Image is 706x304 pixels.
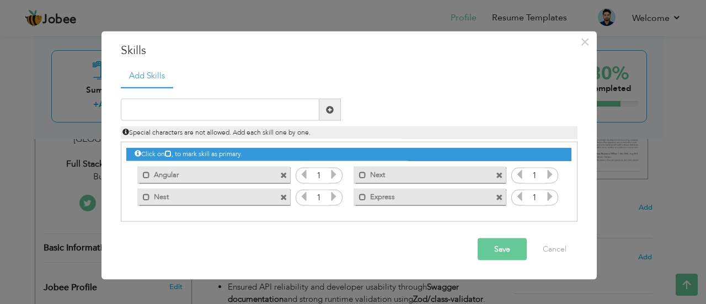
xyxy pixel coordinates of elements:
[366,166,478,180] label: Next
[121,64,173,88] a: Add Skills
[121,42,577,58] h3: Skills
[122,128,311,137] span: Special characters are not allowed. Add each skill one by one.
[478,238,527,260] button: Save
[576,33,594,50] button: Close
[366,188,478,202] label: Express
[150,166,261,180] label: Angular
[532,238,577,260] button: Cancel
[126,148,571,161] div: Click on , to mark skill as primary.
[580,31,590,51] span: ×
[150,188,261,202] label: Nest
